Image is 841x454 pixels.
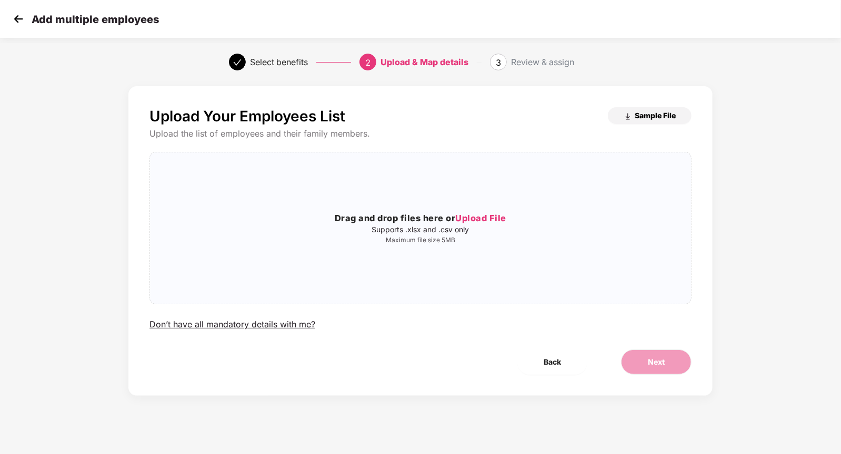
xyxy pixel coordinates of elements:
[365,57,371,68] span: 2
[544,356,561,368] span: Back
[621,349,692,375] button: Next
[496,57,501,68] span: 3
[381,54,468,70] div: Upload & Map details
[608,107,692,124] button: Sample File
[32,13,159,26] p: Add multiple employees
[624,112,632,121] img: download_icon
[149,107,345,125] p: Upload Your Employees List
[511,54,574,70] div: Review & assign
[635,110,676,120] span: Sample File
[150,212,691,225] h3: Drag and drop files here or
[149,128,692,139] div: Upload the list of employees and their family members.
[149,319,315,330] div: Don’t have all mandatory details with me?
[150,225,691,234] p: Supports .xlsx and .csv only
[250,54,308,70] div: Select benefits
[11,11,26,27] img: svg+xml;base64,PHN2ZyB4bWxucz0iaHR0cDovL3d3dy53My5vcmcvMjAwMC9zdmciIHdpZHRoPSIzMCIgaGVpZ2h0PSIzMC...
[150,236,691,244] p: Maximum file size 5MB
[150,152,691,304] span: Drag and drop files here orUpload FileSupports .xlsx and .csv onlyMaximum file size 5MB
[233,58,242,67] span: check
[517,349,587,375] button: Back
[455,213,506,223] span: Upload File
